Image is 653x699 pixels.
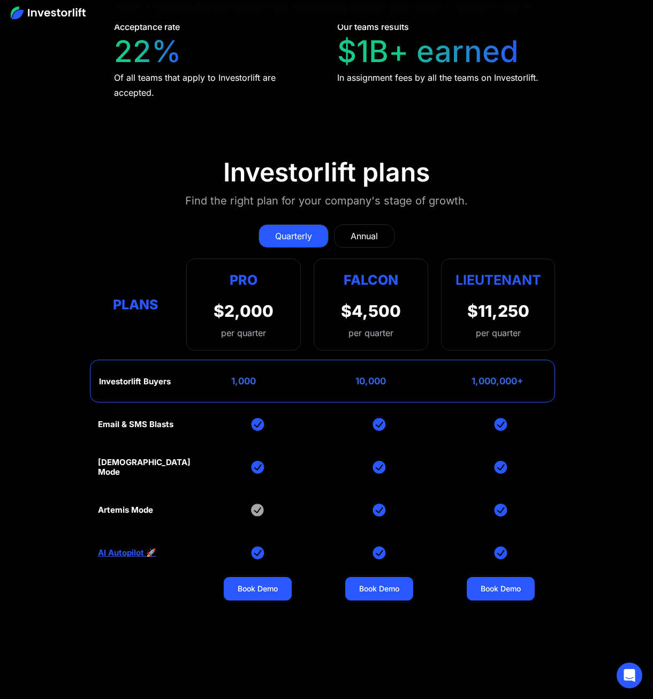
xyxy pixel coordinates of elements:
div: Plans [98,294,173,315]
div: Artemis Mode [98,505,153,515]
div: $2,000 [214,301,274,321]
div: Quarterly [275,230,312,242]
a: AI Autopilot 🚀 [98,548,156,558]
div: $11,250 [467,301,529,321]
div: 1,000,000+ [472,376,523,386]
div: per quarter [348,326,393,339]
a: Book Demo [467,577,535,601]
div: Annual [351,230,378,242]
div: per quarter [476,326,521,339]
a: Book Demo [224,577,292,601]
div: $4,500 [341,301,401,321]
div: 22% [114,34,181,70]
div: Falcon [344,270,398,291]
div: Find the right plan for your company's stage of growth. [185,192,468,209]
div: Investorlift Buyers [99,377,171,386]
div: per quarter [214,326,274,339]
div: 10,000 [355,376,386,386]
div: Investorlift plans [223,157,430,188]
div: Of all teams that apply to Investorlift are accepted. [114,70,317,100]
div: Open Intercom Messenger [617,663,642,688]
div: $1B+ earned [337,34,519,70]
strong: Lieutenant [455,272,541,288]
div: Acceptance rate [114,20,180,33]
div: Our teams results [337,20,409,33]
div: In assignment fees by all the teams on Investorlift. [337,70,538,85]
div: 1,000 [231,376,256,386]
a: Book Demo [345,577,413,601]
div: Email & SMS Blasts [98,420,173,429]
div: Pro [214,270,274,291]
div: [DEMOGRAPHIC_DATA] Mode [98,458,191,477]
